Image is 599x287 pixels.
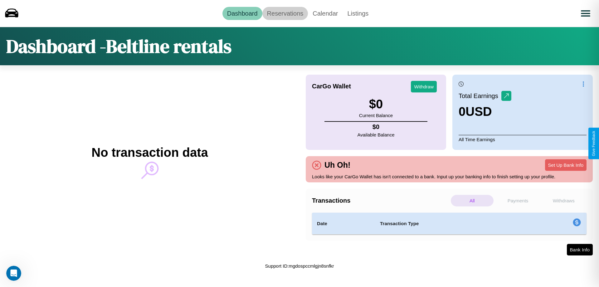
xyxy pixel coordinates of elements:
h4: Date [317,220,370,227]
h2: No transaction data [91,146,208,160]
a: Dashboard [222,7,262,20]
h4: CarGo Wallet [312,83,351,90]
button: Bank Info [567,244,593,255]
h4: Uh Oh! [321,161,353,170]
h3: $ 0 [359,97,393,111]
h1: Dashboard - Beltline rentals [6,33,231,59]
p: All Time Earnings [459,135,587,144]
table: simple table [312,213,587,235]
a: Reservations [262,7,308,20]
p: Support ID: mgdospccmlgjn8snfkr [265,262,334,270]
button: Open menu [577,5,594,22]
p: Available Balance [358,131,395,139]
p: Payments [497,195,539,206]
h4: $ 0 [358,123,395,131]
button: Set Up Bank Info [545,159,587,171]
a: Listings [343,7,373,20]
p: Withdraws [542,195,585,206]
iframe: Intercom live chat [6,266,21,281]
button: Withdraw [411,81,437,92]
h4: Transactions [312,197,449,204]
h3: 0 USD [459,105,511,119]
a: Calendar [308,7,343,20]
p: All [451,195,494,206]
div: Give Feedback [592,131,596,156]
h4: Transaction Type [380,220,522,227]
p: Looks like your CarGo Wallet has isn't connected to a bank. Input up your banking info to finish ... [312,172,587,181]
p: Total Earnings [459,90,501,101]
p: Current Balance [359,111,393,120]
